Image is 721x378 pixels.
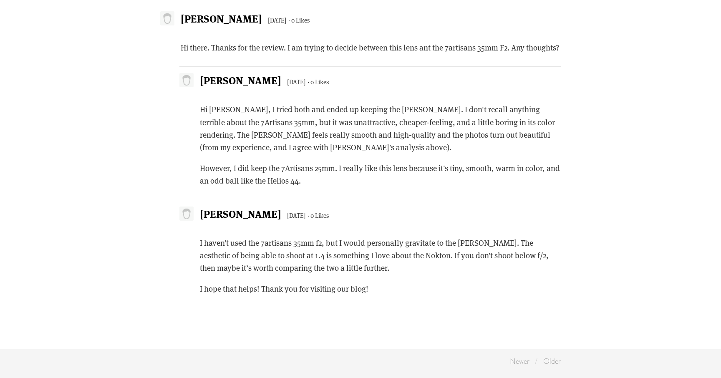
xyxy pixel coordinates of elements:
span: · 0 Likes [308,78,329,86]
a: Newer [510,356,529,366]
span: [PERSON_NAME] [200,206,281,221]
a: [PERSON_NAME] [200,209,287,220]
a: [PERSON_NAME] [181,14,268,25]
span: [PERSON_NAME] [200,73,281,87]
p: I haven’t used the 7artisans 35mm f2, but I would personally gravitate to the [PERSON_NAME]. The ... [200,237,561,275]
a: Older [543,356,561,366]
span: [DATE] [287,78,306,86]
span: [DATE] [268,16,287,24]
p: However, I did keep the 7Artisans 25mm. I really like this lens because it's tiny, smooth, warm i... [200,162,561,187]
span: · 0 Likes [308,211,329,219]
span: · 0 Likes [288,16,310,24]
p: Hi there. Thanks for the review. I am trying to decide between this lens ant the 7artisans 35mm F... [181,41,561,54]
p: Hi [PERSON_NAME], I tried both and ended up keeping the [PERSON_NAME]. I don't recall anything te... [200,103,561,154]
span: [PERSON_NAME] [181,11,262,25]
a: [PERSON_NAME] [200,76,287,86]
span: [DATE] [287,211,306,219]
p: I hope that helps! Thank you for visiting our blog! [200,282,561,295]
